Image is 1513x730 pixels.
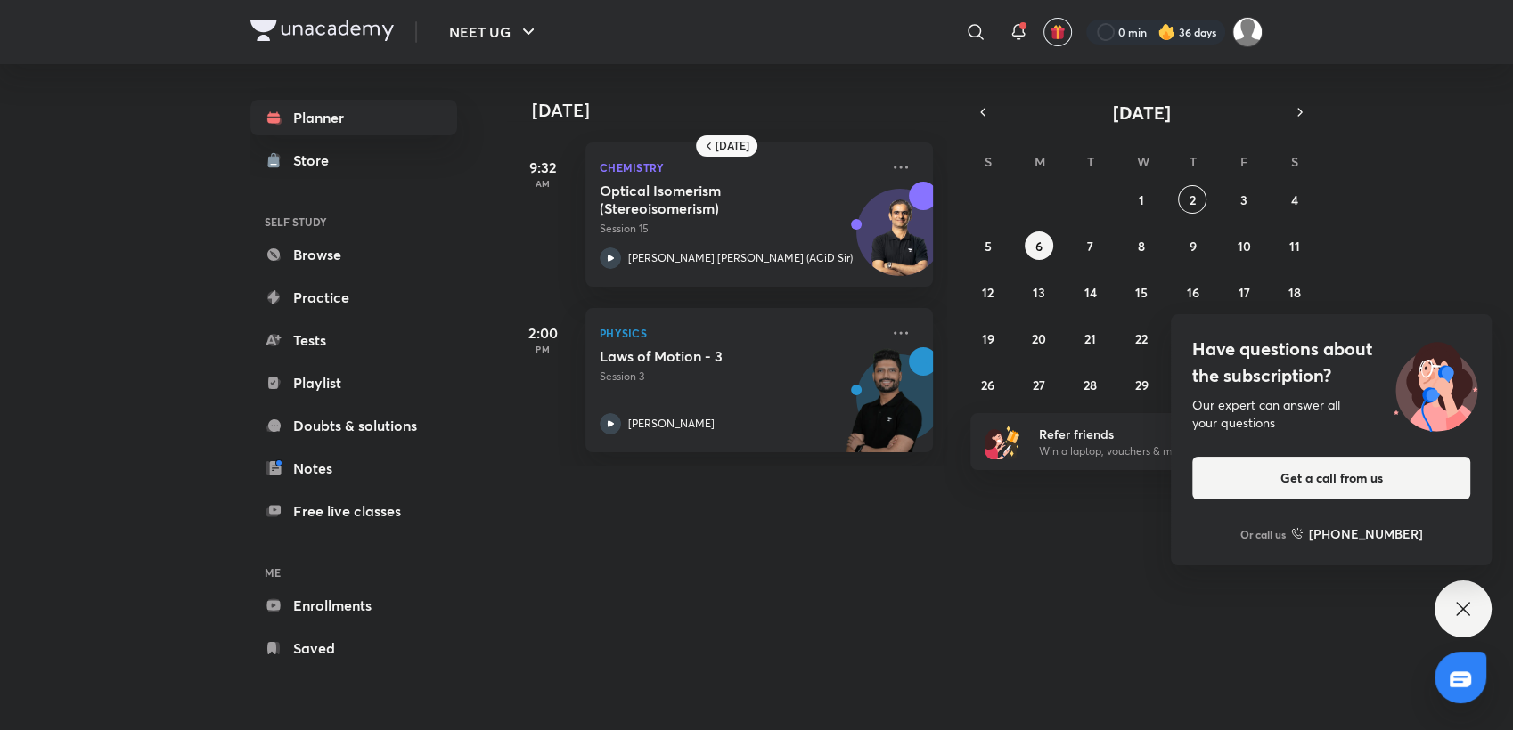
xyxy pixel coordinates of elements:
button: Get a call from us [1192,457,1470,499]
h5: 9:32 [507,157,578,178]
p: Physics [600,322,879,344]
button: October 29, 2025 [1127,370,1156,399]
abbr: Wednesday [1137,153,1149,170]
abbr: October 22, 2025 [1135,330,1148,347]
p: Session 3 [600,369,879,385]
button: October 8, 2025 [1127,231,1156,260]
button: October 11, 2025 [1280,231,1309,260]
h6: ME [250,557,457,588]
button: avatar [1043,18,1072,46]
p: Chemistry [600,157,879,178]
abbr: October 18, 2025 [1288,284,1301,301]
button: October 14, 2025 [1076,278,1105,306]
img: Avatar [857,199,943,284]
a: Saved [250,630,457,666]
abbr: Monday [1035,153,1045,170]
button: October 4, 2025 [1280,185,1309,214]
abbr: Friday [1240,153,1247,170]
p: [PERSON_NAME] [628,416,715,432]
button: October 22, 2025 [1127,324,1156,353]
abbr: October 28, 2025 [1084,377,1097,393]
button: October 27, 2025 [1025,370,1053,399]
img: ttu_illustration_new.svg [1379,336,1492,432]
img: Payal [1232,17,1263,47]
p: AM [507,178,578,189]
p: PM [507,344,578,354]
h6: [DATE] [716,139,749,153]
abbr: October 9, 2025 [1189,238,1196,255]
a: Company Logo [250,20,394,45]
abbr: October 2, 2025 [1190,191,1196,208]
a: Free live classes [250,493,457,529]
abbr: October 16, 2025 [1186,284,1198,301]
a: Planner [250,100,457,135]
h6: [PHONE_NUMBER] [1309,524,1423,543]
span: [DATE] [1113,101,1171,125]
button: October 2, 2025 [1178,185,1206,214]
img: unacademy [835,347,933,470]
p: Or call us [1240,526,1286,542]
button: October 17, 2025 [1230,278,1258,306]
button: October 18, 2025 [1280,278,1309,306]
button: October 5, 2025 [974,231,1002,260]
button: October 12, 2025 [974,278,1002,306]
abbr: October 27, 2025 [1033,377,1045,393]
img: referral [985,424,1020,459]
button: October 26, 2025 [974,370,1002,399]
abbr: October 12, 2025 [982,284,994,301]
abbr: October 1, 2025 [1139,191,1144,208]
abbr: October 3, 2025 [1240,191,1247,208]
abbr: October 14, 2025 [1084,284,1097,301]
button: October 6, 2025 [1025,231,1053,260]
abbr: October 26, 2025 [981,377,994,393]
abbr: October 21, 2025 [1084,330,1096,347]
h5: Laws of Motion - 3 [600,347,822,365]
button: October 7, 2025 [1076,231,1105,260]
abbr: October 19, 2025 [982,330,994,347]
p: [PERSON_NAME] [PERSON_NAME] (ACiD Sir) [628,250,853,266]
a: Playlist [250,365,457,401]
img: avatar [1050,24,1066,40]
abbr: October 6, 2025 [1035,238,1043,255]
abbr: Saturday [1291,153,1298,170]
a: Doubts & solutions [250,408,457,443]
abbr: October 8, 2025 [1138,238,1145,255]
abbr: October 17, 2025 [1238,284,1249,301]
p: Win a laptop, vouchers & more [1039,443,1258,459]
button: October 20, 2025 [1025,324,1053,353]
abbr: Thursday [1189,153,1196,170]
button: October 15, 2025 [1127,278,1156,306]
button: October 21, 2025 [1076,324,1105,353]
a: Notes [250,450,457,486]
a: Store [250,142,457,178]
a: Browse [250,237,457,272]
button: NEET UG [438,14,550,50]
p: Session 15 [600,221,879,237]
abbr: Sunday [985,153,992,170]
div: Our expert can answer all your questions [1192,396,1470,432]
button: October 9, 2025 [1178,231,1206,260]
abbr: October 7, 2025 [1087,238,1093,255]
a: Tests [250,322,457,358]
button: [DATE] [995,100,1288,125]
button: October 16, 2025 [1178,278,1206,306]
abbr: October 15, 2025 [1135,284,1148,301]
h6: Refer friends [1039,425,1258,443]
button: October 28, 2025 [1076,370,1105,399]
button: October 19, 2025 [974,324,1002,353]
abbr: October 13, 2025 [1033,284,1045,301]
h5: 2:00 [507,322,578,344]
abbr: October 4, 2025 [1291,191,1298,208]
button: October 13, 2025 [1025,278,1053,306]
abbr: October 10, 2025 [1237,238,1250,255]
button: October 10, 2025 [1230,231,1258,260]
img: streak [1157,23,1175,41]
a: [PHONE_NUMBER] [1291,524,1423,543]
button: October 3, 2025 [1230,185,1258,214]
h4: [DATE] [532,100,951,121]
abbr: Tuesday [1087,153,1094,170]
button: October 1, 2025 [1127,185,1156,214]
abbr: October 29, 2025 [1134,377,1148,393]
h4: Have questions about the subscription? [1192,336,1470,389]
a: Practice [250,280,457,315]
